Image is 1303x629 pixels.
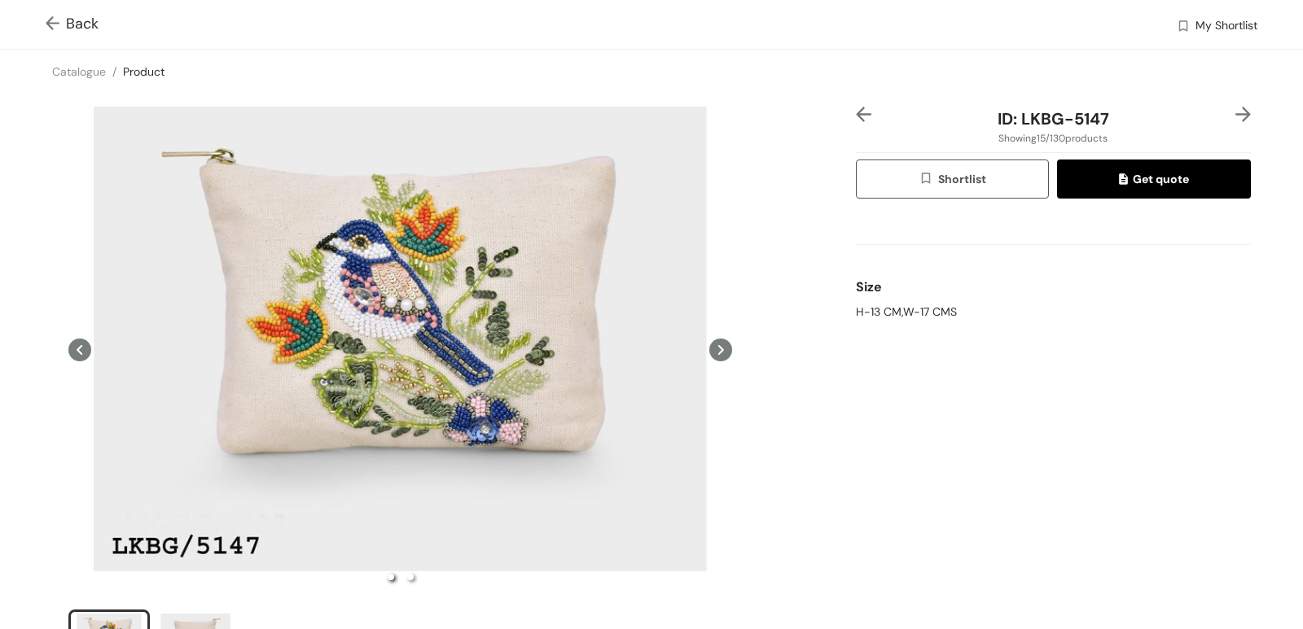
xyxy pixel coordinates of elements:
[407,574,414,580] li: slide item 2
[1057,159,1251,199] button: quoteGet quote
[1235,107,1251,122] img: right
[998,108,1109,129] span: ID: LKBG-5147
[856,304,1251,321] div: H-13 CM,W-17 CMS
[856,107,871,122] img: left
[856,159,1050,199] button: wishlistShortlist
[856,271,1251,304] div: Size
[919,171,938,189] img: wishlist
[52,64,106,79] a: Catalogue
[998,131,1108,146] span: Showing 15 / 130 products
[919,170,986,189] span: Shortlist
[1176,19,1191,36] img: wishlist
[1196,17,1257,37] span: My Shortlist
[388,574,394,580] li: slide item 1
[46,16,66,33] img: Go back
[46,13,99,35] span: Back
[123,64,165,79] a: Product
[1119,170,1189,188] span: Get quote
[112,64,116,79] span: /
[1119,173,1133,188] img: quote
